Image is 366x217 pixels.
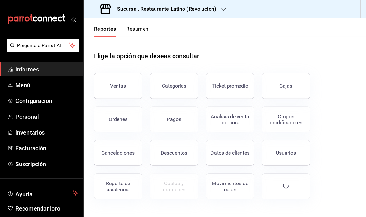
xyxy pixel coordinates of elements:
[94,26,116,37] button: Reportes
[150,140,198,166] button: Descuentos
[206,73,254,99] button: Ticket promedio
[211,150,250,156] div: Datos de clientes
[262,73,310,99] button: Cajas
[262,140,310,166] button: Usuarios
[150,73,198,99] button: Categorías
[15,113,39,120] font: Personal
[15,98,52,104] font: Configuración
[94,73,142,99] button: Ventas
[15,66,39,73] font: Informes
[110,83,126,89] div: Ventas
[94,51,200,61] h1: Elige la opción que deseas consultar
[210,113,250,126] div: Análisis de venta por hora
[109,116,127,122] div: Órdenes
[154,180,194,193] div: Costos y márgenes
[71,17,76,22] button: abrir_cajón_menú
[212,83,249,89] div: Ticket promedio
[17,43,61,48] font: Pregunta a Parrot AI
[206,107,254,132] button: Análisis de venta por hora
[280,83,293,89] div: Cajas
[7,39,79,52] button: Pregunta a Parrot AI
[112,5,216,13] h3: Sucursal: Restaurante Latino (Revolucion)
[276,150,296,156] div: Usuarios
[94,26,149,37] div: navigation tabs
[94,107,142,132] button: Órdenes
[15,129,45,136] font: Inventarios
[206,174,254,199] button: Movimientos de cajas
[15,205,60,212] font: Recomendar loro
[150,174,198,199] button: Contrata inventarios para ver este reporte
[94,140,142,166] button: Cancelaciones
[206,140,254,166] button: Datos de clientes
[150,107,198,132] button: Pagos
[127,26,149,37] button: Resumen
[262,107,310,132] button: Grupos modificadores
[15,161,46,167] font: Suscripción
[161,150,188,156] div: Descuentos
[167,116,182,122] div: Pagos
[210,180,250,193] div: Movimientos de cajas
[162,83,186,89] div: Categorías
[15,145,46,152] font: Facturación
[98,180,138,193] div: Reporte de asistencia
[5,47,79,53] a: Pregunta a Parrot AI
[15,82,31,89] font: Menú
[266,113,306,126] div: Grupos modificadores
[102,150,135,156] div: Cancelaciones
[15,191,33,198] font: Ayuda
[94,174,142,199] button: Reporte de asistencia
